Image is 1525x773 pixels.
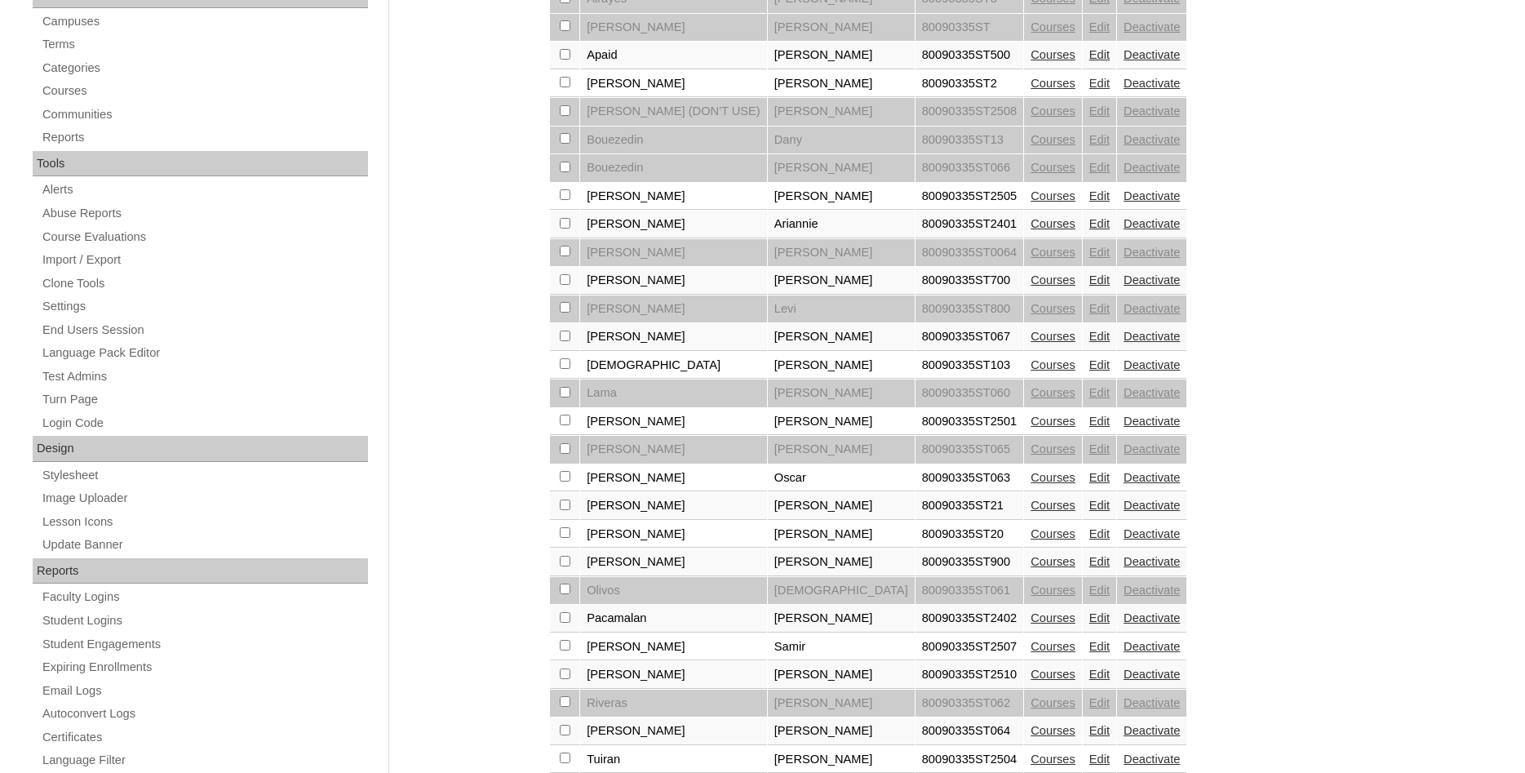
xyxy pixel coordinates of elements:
[1089,640,1110,653] a: Edit
[768,127,915,154] td: Dany
[1031,696,1075,709] a: Courses
[1031,161,1075,174] a: Courses
[1124,77,1180,90] a: Deactivate
[41,367,368,387] a: Test Admins
[1031,386,1075,399] a: Courses
[1089,302,1110,315] a: Edit
[915,295,1024,323] td: 80090335ST800
[1089,611,1110,624] a: Edit
[1089,499,1110,512] a: Edit
[41,488,368,509] a: Image Uploader
[1031,415,1075,428] a: Courses
[1124,471,1180,484] a: Deactivate
[915,717,1024,745] td: 80090335ST064
[768,323,915,351] td: [PERSON_NAME]
[1031,555,1075,568] a: Courses
[915,239,1024,267] td: 80090335ST0064
[915,127,1024,154] td: 80090335ST13
[768,633,915,661] td: Samir
[41,413,368,433] a: Login Code
[1031,217,1075,230] a: Courses
[915,323,1024,351] td: 80090335ST067
[768,183,915,211] td: [PERSON_NAME]
[1124,499,1180,512] a: Deactivate
[580,183,767,211] td: [PERSON_NAME]
[580,154,767,182] td: Bouezedin
[580,521,767,549] td: [PERSON_NAME]
[1124,640,1180,653] a: Deactivate
[915,183,1024,211] td: 80090335ST2505
[580,98,767,126] td: [PERSON_NAME] (DON'T USE)
[41,634,368,655] a: Student Engagements
[1124,133,1180,146] a: Deactivate
[580,605,767,633] td: Pacamalan
[768,239,915,267] td: [PERSON_NAME]
[41,750,368,771] a: Language Filter
[41,296,368,317] a: Settings
[1031,471,1075,484] a: Courses
[1031,302,1075,315] a: Courses
[33,436,368,462] div: Design
[1124,161,1180,174] a: Deactivate
[1124,668,1180,681] a: Deactivate
[580,436,767,464] td: [PERSON_NAME]
[768,380,915,407] td: [PERSON_NAME]
[1089,273,1110,287] a: Edit
[915,98,1024,126] td: 80090335ST2508
[41,611,368,631] a: Student Logins
[41,58,368,78] a: Categories
[915,661,1024,689] td: 80090335ST2510
[41,273,368,294] a: Clone Tools
[1089,189,1110,202] a: Edit
[1124,696,1180,709] a: Deactivate
[768,154,915,182] td: [PERSON_NAME]
[768,42,915,69] td: [PERSON_NAME]
[915,549,1024,576] td: 80090335ST900
[915,14,1024,42] td: 80090335ST
[580,211,767,238] td: [PERSON_NAME]
[1089,20,1110,33] a: Edit
[41,465,368,486] a: Stylesheet
[1031,584,1075,597] a: Courses
[1089,386,1110,399] a: Edit
[580,549,767,576] td: [PERSON_NAME]
[41,389,368,410] a: Turn Page
[580,380,767,407] td: Lama
[1031,330,1075,343] a: Courses
[580,717,767,745] td: [PERSON_NAME]
[1031,20,1075,33] a: Courses
[1089,442,1110,455] a: Edit
[1124,20,1180,33] a: Deactivate
[1089,415,1110,428] a: Edit
[1031,48,1075,61] a: Courses
[915,352,1024,380] td: 80090335ST103
[768,717,915,745] td: [PERSON_NAME]
[1089,753,1110,766] a: Edit
[1124,724,1180,737] a: Deactivate
[1124,217,1180,230] a: Deactivate
[41,180,368,200] a: Alerts
[580,323,767,351] td: [PERSON_NAME]
[1031,753,1075,766] a: Courses
[1089,696,1110,709] a: Edit
[580,42,767,69] td: Apaid
[768,408,915,436] td: [PERSON_NAME]
[915,211,1024,238] td: 80090335ST2401
[768,661,915,689] td: [PERSON_NAME]
[1124,302,1180,315] a: Deactivate
[1089,48,1110,61] a: Edit
[580,492,767,520] td: [PERSON_NAME]
[1124,386,1180,399] a: Deactivate
[768,98,915,126] td: [PERSON_NAME]
[1124,527,1180,540] a: Deactivate
[1089,555,1110,568] a: Edit
[580,633,767,661] td: [PERSON_NAME]
[768,267,915,295] td: [PERSON_NAME]
[1124,330,1180,343] a: Deactivate
[580,239,767,267] td: [PERSON_NAME]
[768,690,915,717] td: [PERSON_NAME]
[768,211,915,238] td: Ariannie
[1124,442,1180,455] a: Deactivate
[580,127,767,154] td: Bouezedin
[1124,611,1180,624] a: Deactivate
